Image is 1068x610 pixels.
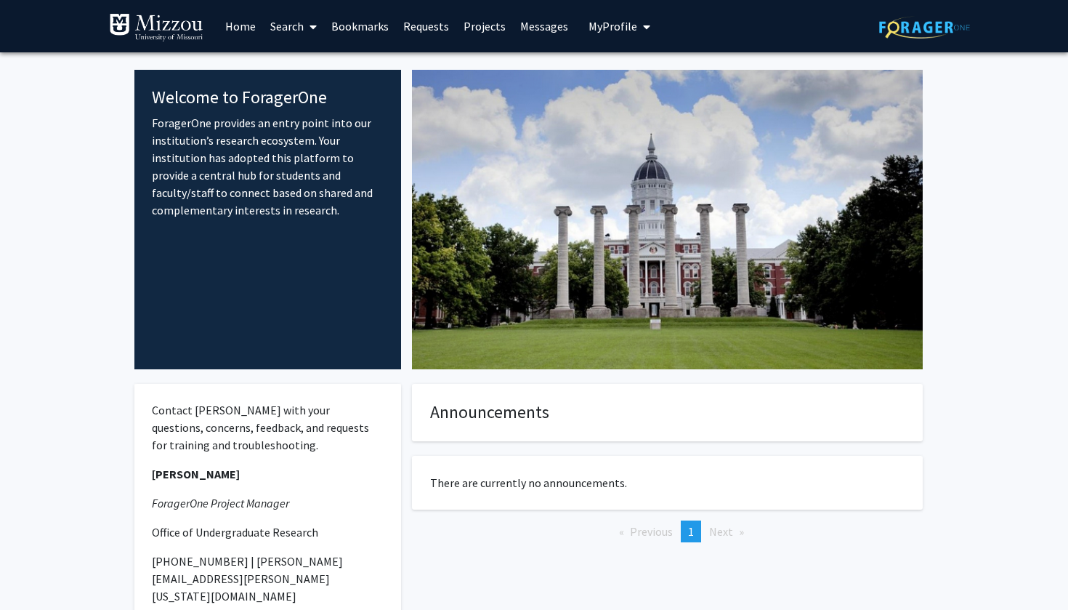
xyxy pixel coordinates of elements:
h4: Welcome to ForagerOne [152,87,384,108]
span: Next [709,524,733,539]
span: My Profile [588,19,637,33]
ul: Pagination [412,521,923,542]
a: Home [218,1,263,52]
p: [PHONE_NUMBER] | [PERSON_NAME][EMAIL_ADDRESS][PERSON_NAME][US_STATE][DOMAIN_NAME] [152,553,384,605]
strong: [PERSON_NAME] [152,467,240,481]
a: Messages [513,1,575,52]
img: ForagerOne Logo [879,16,970,39]
em: ForagerOne Project Manager [152,496,289,510]
p: Office of Undergraduate Research [152,523,384,541]
img: Cover Image [412,70,923,369]
a: Projects [456,1,513,52]
p: Contact [PERSON_NAME] with your questions, concerns, feedback, and requests for training and trou... [152,401,384,454]
iframe: Chat [11,545,62,599]
p: There are currently no announcements. [430,474,905,491]
span: 1 [688,524,694,539]
p: ForagerOne provides an entry point into our institution’s research ecosystem. Your institution ha... [152,114,384,219]
a: Search [263,1,324,52]
h4: Announcements [430,402,905,423]
img: University of Missouri Logo [109,13,203,42]
a: Requests [396,1,456,52]
span: Previous [630,524,673,539]
a: Bookmarks [324,1,396,52]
